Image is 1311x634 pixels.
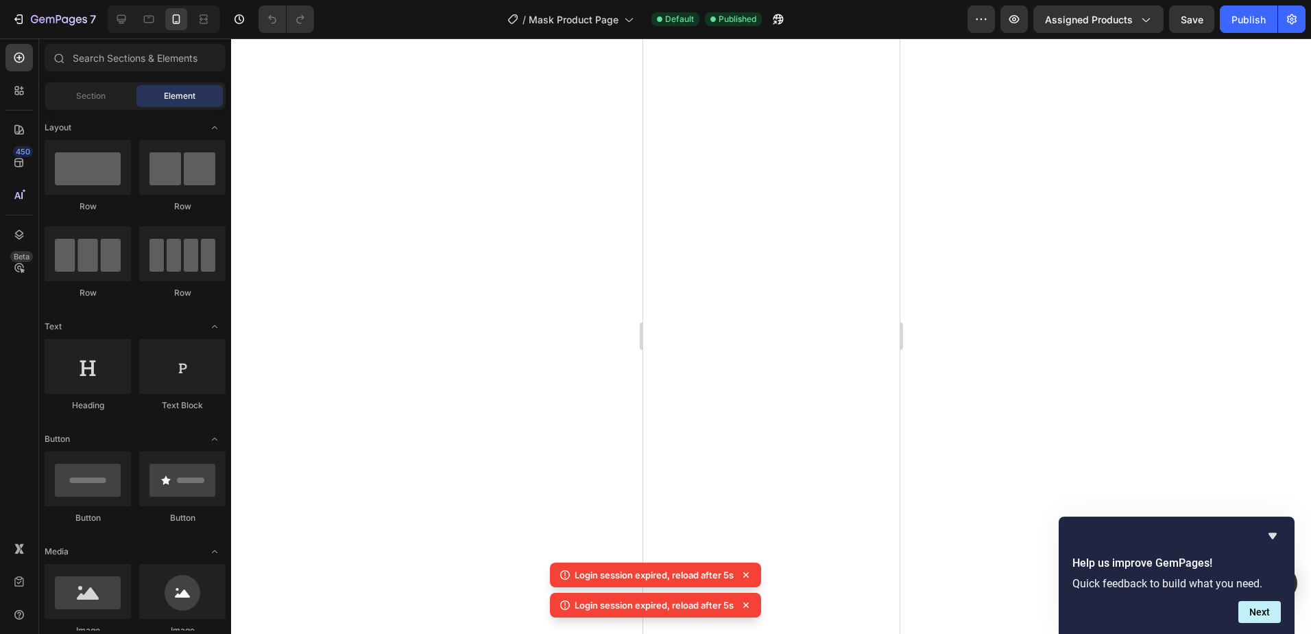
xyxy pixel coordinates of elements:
[575,598,734,612] p: Login session expired, reload after 5s
[10,251,33,262] div: Beta
[522,12,526,27] span: /
[45,545,69,558] span: Media
[5,5,102,33] button: 7
[139,287,226,299] div: Row
[139,399,226,412] div: Text Block
[164,90,195,102] span: Element
[1231,12,1266,27] div: Publish
[719,13,756,25] span: Published
[1169,5,1214,33] button: Save
[204,428,226,450] span: Toggle open
[45,512,131,524] div: Button
[1264,528,1281,544] button: Hide survey
[45,44,226,71] input: Search Sections & Elements
[529,12,618,27] span: Mask Product Page
[665,13,694,25] span: Default
[45,121,71,134] span: Layout
[1072,528,1281,623] div: Help us improve GemPages!
[1072,577,1281,590] p: Quick feedback to build what you need.
[139,512,226,524] div: Button
[139,200,226,213] div: Row
[1072,555,1281,572] h2: Help us improve GemPages!
[1220,5,1277,33] button: Publish
[1238,601,1281,623] button: Next question
[90,11,96,27] p: 7
[45,200,131,213] div: Row
[45,433,70,445] span: Button
[45,399,131,412] div: Heading
[13,146,33,157] div: 450
[76,90,106,102] span: Section
[204,117,226,139] span: Toggle open
[204,541,226,563] span: Toggle open
[45,287,131,299] div: Row
[45,320,62,333] span: Text
[1045,12,1133,27] span: Assigned Products
[643,38,900,634] iframe: Design area
[1181,14,1203,25] span: Save
[258,5,314,33] div: Undo/Redo
[1033,5,1164,33] button: Assigned Products
[204,316,226,338] span: Toggle open
[575,568,734,582] p: Login session expired, reload after 5s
